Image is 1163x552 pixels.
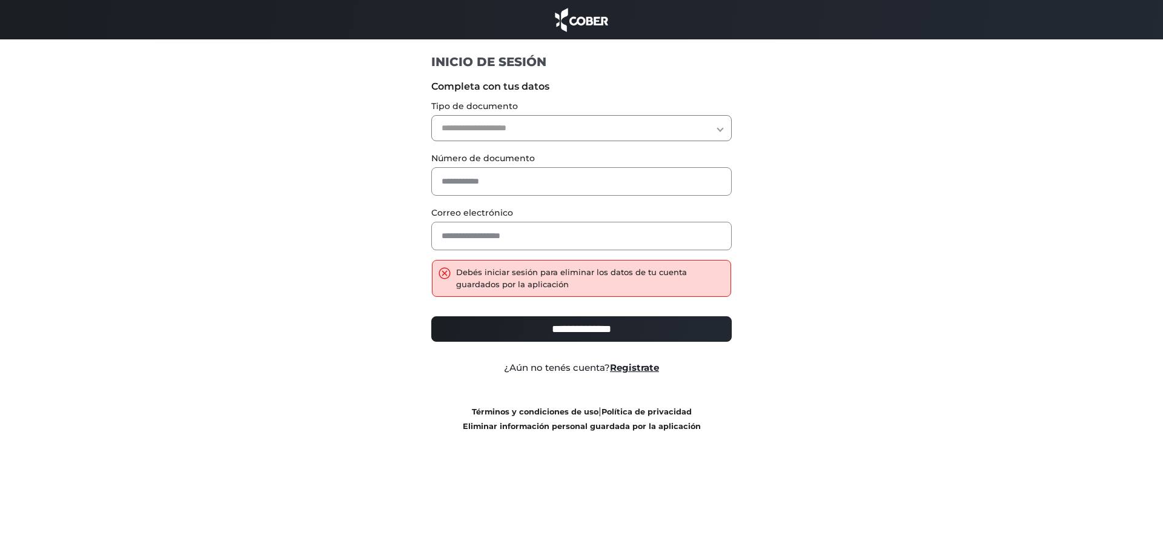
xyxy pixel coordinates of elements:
label: Correo electrónico [431,207,732,219]
a: Política de privacidad [601,407,692,416]
label: Tipo de documento [431,100,732,113]
label: Número de documento [431,152,732,165]
div: Debés iniciar sesión para eliminar los datos de tu cuenta guardados por la aplicación [456,267,725,290]
div: ¿Aún no tenés cuenta? [422,361,741,375]
img: cober_marca.png [552,6,611,33]
a: Registrate [610,362,659,373]
a: Eliminar información personal guardada por la aplicación [463,422,701,431]
a: Términos y condiciones de uso [472,407,598,416]
div: | [422,404,741,433]
label: Completa con tus datos [431,79,732,94]
h1: INICIO DE SESIÓN [431,54,732,70]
